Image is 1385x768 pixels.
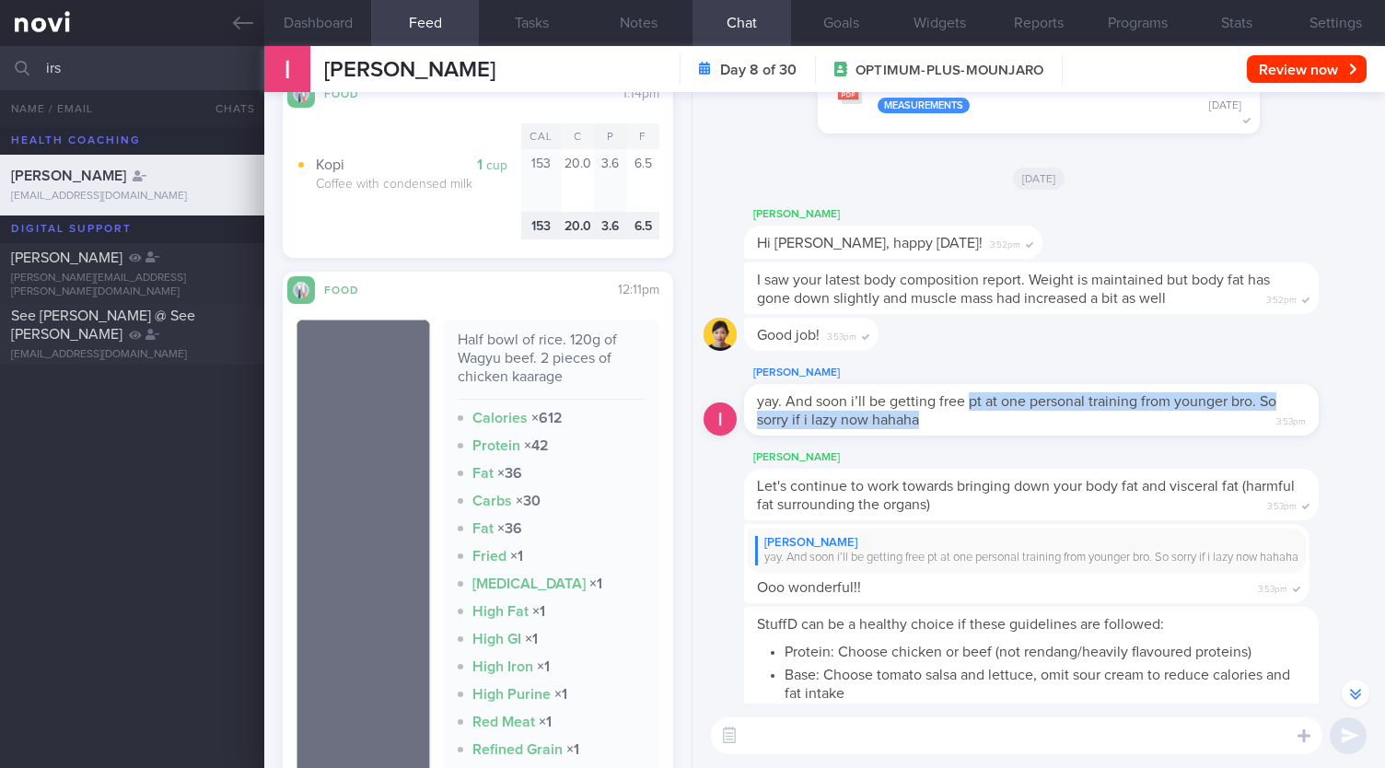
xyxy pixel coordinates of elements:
[594,123,626,149] div: P
[589,576,602,591] strong: × 1
[744,204,1098,226] div: [PERSON_NAME]
[472,549,506,564] strong: Fried
[757,479,1295,512] span: Let's continue to work towards bringing down your body fat and visceral fat (harmful fat surround...
[594,149,626,212] div: 3.6
[472,576,586,591] strong: [MEDICAL_DATA]
[623,87,659,100] span: 1:14pm
[1267,495,1297,513] span: 3:53pm
[539,715,552,729] strong: × 1
[827,64,1251,122] button: TANITA_[PERSON_NAME]01102025 Measurements [DATE]
[1209,99,1241,113] div: [DATE]
[1258,578,1287,596] span: 3:53pm
[521,123,562,149] div: Cal
[316,177,520,193] div: Coffee with condensed milk
[315,281,389,297] div: Food
[566,742,579,757] strong: × 1
[627,149,659,212] div: 6.5
[472,521,494,536] strong: Fat
[827,326,856,343] span: 3:53pm
[521,149,562,212] div: 153
[472,687,551,702] strong: High Purine
[11,169,126,183] span: [PERSON_NAME]
[785,661,1306,703] li: Base: Choose tomato salsa and lettuce, omit sour cream to reduce calories and fat intake
[11,308,195,342] span: See [PERSON_NAME] @ See [PERSON_NAME]
[990,234,1020,251] span: 3:52pm
[755,536,1298,551] div: [PERSON_NAME]
[785,638,1306,661] li: Protein: Choose chicken or beef (not rendang/heavily flavoured proteins)
[562,212,594,240] div: 20.0
[1276,411,1306,428] span: 3:53pm
[316,156,520,174] div: Kopi
[472,604,529,619] strong: High Fat
[497,521,522,536] strong: × 36
[594,212,626,240] div: 3.6
[1247,55,1367,83] button: Review now
[618,284,659,297] span: 12:11pm
[744,447,1374,469] div: [PERSON_NAME]
[516,494,541,508] strong: × 30
[531,411,563,425] strong: × 612
[757,617,1164,632] span: StuffD can be a healthy choice if these guidelines are followed:
[510,549,523,564] strong: × 1
[757,394,1276,427] span: yay. And soon i’ll be getting free pt at one personal training from younger bro. So sorry if i la...
[532,604,545,619] strong: × 1
[757,328,820,343] span: Good job!
[521,212,562,240] div: 153
[878,76,1241,113] div: TANITA_ [PERSON_NAME] 01102025
[472,466,494,481] strong: Fat
[757,580,861,595] span: Ooo wonderful!!
[757,236,983,250] span: Hi [PERSON_NAME], happy [DATE]!
[458,331,646,400] div: Half bowl of rice. 120g of Wagyu beef. 2 pieces of chicken kaarage
[11,348,253,362] div: [EMAIL_ADDRESS][DOMAIN_NAME]
[11,250,122,265] span: [PERSON_NAME]
[315,85,389,100] div: Food
[11,190,253,204] div: [EMAIL_ADDRESS][DOMAIN_NAME]
[324,59,495,81] span: [PERSON_NAME]
[191,90,264,127] button: Chats
[537,659,550,674] strong: × 1
[472,632,521,646] strong: High GI
[524,438,549,453] strong: × 42
[472,742,563,757] strong: Refined Grain
[477,157,483,172] strong: 1
[757,273,1270,306] span: I saw your latest body composition report. Weight is maintained but body fat has gone down slight...
[562,123,594,149] div: C
[472,715,535,729] strong: Red Meat
[554,687,567,702] strong: × 1
[472,659,533,674] strong: High Iron
[472,438,520,453] strong: Protein
[627,212,659,240] div: 6.5
[297,149,520,212] button: 1 cup Kopi Coffee with condensed milk
[525,632,538,646] strong: × 1
[497,466,522,481] strong: × 36
[562,149,594,212] div: 20.0
[11,272,253,299] div: [PERSON_NAME][EMAIL_ADDRESS][PERSON_NAME][DOMAIN_NAME]
[720,61,797,79] strong: Day 8 of 30
[1013,168,1065,190] span: [DATE]
[472,494,512,508] strong: Carbs
[627,123,659,149] div: F
[878,98,970,113] div: Measurements
[755,551,1298,565] div: yay. And soon i’ll be getting free pt at one personal training from younger bro. So sorry if i la...
[486,159,507,172] small: cup
[472,411,528,425] strong: Calories
[855,62,1043,80] span: OPTIMUM-PLUS-MOUNJARO
[1266,289,1297,307] span: 3:52pm
[744,362,1374,384] div: [PERSON_NAME]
